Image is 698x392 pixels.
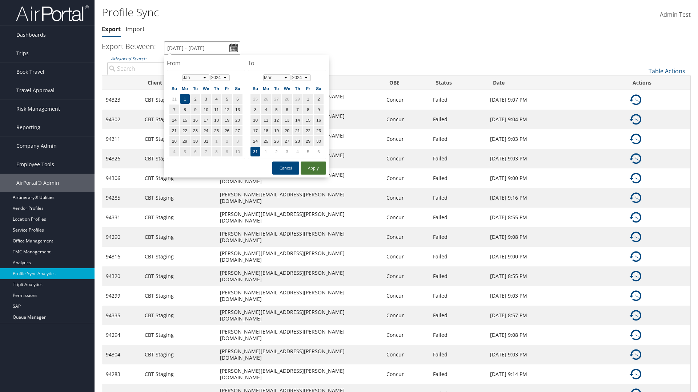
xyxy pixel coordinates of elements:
[303,136,313,146] td: 29
[216,325,383,345] td: [PERSON_NAME][EMAIL_ADDRESS][PERSON_NAME][DOMAIN_NAME]
[180,105,190,114] td: 8
[429,208,486,227] td: Failed
[272,126,281,135] td: 19
[272,147,281,156] td: 2
[216,188,383,208] td: [PERSON_NAME][EMAIL_ADDRESS][PERSON_NAME][DOMAIN_NAME]
[16,81,55,99] span: Travel Approval
[293,136,302,146] td: 28
[216,345,383,364] td: [PERSON_NAME][EMAIL_ADDRESS][PERSON_NAME][DOMAIN_NAME]
[486,168,626,188] td: [DATE] 9:00 PM
[303,83,313,93] th: Fr
[314,94,324,104] td: 2
[102,227,141,247] td: 94290
[282,147,292,156] td: 3
[486,188,626,208] td: [DATE] 9:16 PM
[261,94,271,104] td: 26
[212,136,221,146] td: 1
[429,345,486,364] td: Failed
[233,136,242,146] td: 3
[222,147,232,156] td: 9
[111,56,146,62] a: Advanced Search
[141,325,216,345] td: CBT Staging
[141,266,216,286] td: CBT Staging
[102,306,141,325] td: 94335
[180,126,190,135] td: 22
[429,149,486,168] td: Failed
[429,247,486,266] td: Failed
[293,147,302,156] td: 4
[282,136,292,146] td: 27
[303,105,313,114] td: 8
[383,76,429,90] th: OBE: activate to sort column ascending
[429,188,486,208] td: Failed
[630,270,641,282] img: ta-history.png
[102,110,141,129] td: 94302
[429,364,486,384] td: Failed
[630,212,641,223] img: ta-history.png
[630,135,641,142] a: Details
[212,94,221,104] td: 4
[250,126,260,135] td: 17
[190,105,200,114] td: 9
[190,115,200,125] td: 16
[630,115,641,122] a: Details
[630,251,641,262] img: ta-history.png
[630,194,641,201] a: Details
[272,162,299,175] button: Cancel
[429,286,486,306] td: Failed
[630,233,641,240] a: Details
[383,266,429,286] td: Concur
[201,147,211,156] td: 7
[383,227,429,247] td: Concur
[660,11,691,19] span: Admin Test
[169,94,179,104] td: 31
[141,306,216,325] td: CBT Staging
[201,126,211,135] td: 24
[222,136,232,146] td: 2
[272,83,281,93] th: Tu
[169,83,179,93] th: Su
[630,133,641,145] img: ta-history.png
[216,266,383,286] td: [PERSON_NAME][EMAIL_ADDRESS][PERSON_NAME][DOMAIN_NAME]
[169,126,179,135] td: 21
[282,105,292,114] td: 6
[429,266,486,286] td: Failed
[141,345,216,364] td: CBT Staging
[102,25,121,33] a: Export
[16,118,40,136] span: Reporting
[164,41,240,55] input: [DATE] - [DATE]
[486,76,626,90] th: Date: activate to sort column ascending
[126,25,145,33] a: Import
[102,5,494,20] h1: Profile Sync
[630,155,641,162] a: Details
[102,325,141,345] td: 94294
[250,136,260,146] td: 24
[250,147,260,156] td: 31
[383,149,429,168] td: Concur
[626,76,690,90] th: Actions
[486,149,626,168] td: [DATE] 9:03 PM
[248,59,326,67] h4: To
[486,306,626,325] td: [DATE] 8:57 PM
[486,345,626,364] td: [DATE] 9:03 PM
[180,147,190,156] td: 5
[630,213,641,220] a: Details
[167,59,245,67] h4: From
[486,129,626,149] td: [DATE] 9:03 PM
[141,149,216,168] td: CBT Staging
[250,83,260,93] th: Su
[272,105,281,114] td: 5
[261,147,271,156] td: 1
[303,94,313,104] td: 1
[16,5,89,22] img: airportal-logo.png
[102,266,141,286] td: 94320
[261,83,271,93] th: Mo
[222,83,232,93] th: Fr
[630,311,641,318] a: Details
[216,208,383,227] td: [PERSON_NAME][EMAIL_ADDRESS][PERSON_NAME][DOMAIN_NAME]
[250,94,260,104] td: 25
[261,126,271,135] td: 18
[222,115,232,125] td: 19
[16,26,46,44] span: Dashboards
[141,364,216,384] td: CBT Staging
